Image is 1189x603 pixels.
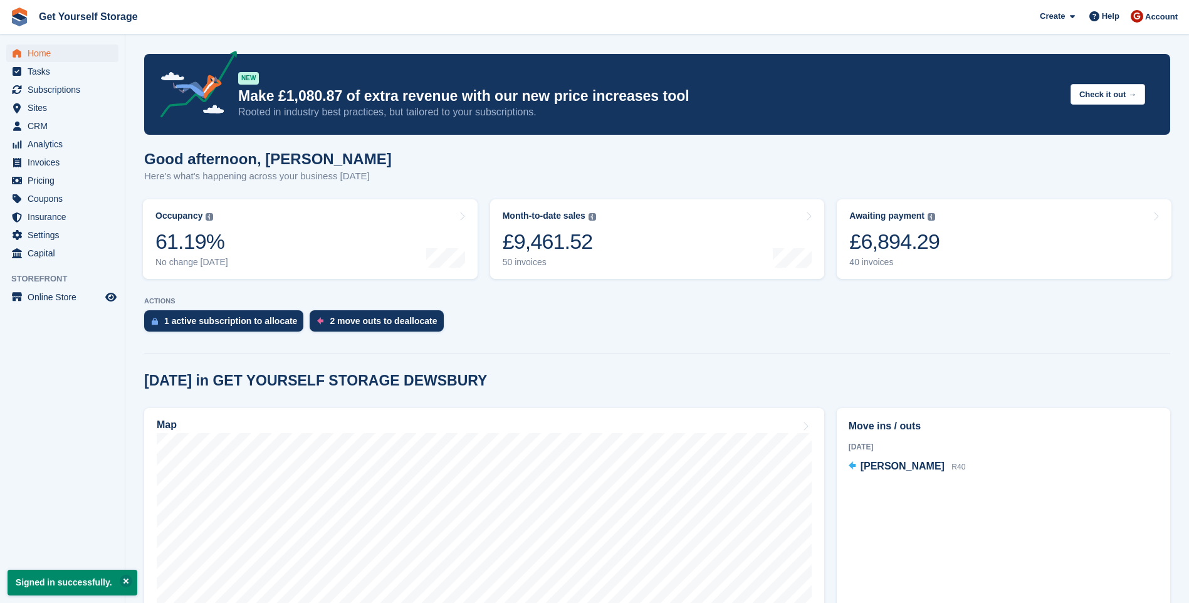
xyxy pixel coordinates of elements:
[103,290,118,305] a: Preview store
[849,229,940,254] div: £6,894.29
[1071,84,1145,105] button: Check it out →
[849,419,1158,434] h2: Move ins / outs
[6,135,118,153] a: menu
[144,297,1170,305] p: ACTIONS
[317,317,323,325] img: move_outs_to_deallocate_icon-f764333ba52eb49d3ac5e1228854f67142a1ed5810a6f6cc68b1a99e826820c5.svg
[155,257,228,268] div: No change [DATE]
[28,190,103,207] span: Coupons
[28,172,103,189] span: Pricing
[144,372,487,389] h2: [DATE] in GET YOURSELF STORAGE DEWSBURY
[10,8,29,26] img: stora-icon-8386f47178a22dfd0bd8f6a31ec36ba5ce8667c1dd55bd0f319d3a0aa187defe.svg
[28,226,103,244] span: Settings
[1040,10,1065,23] span: Create
[144,169,392,184] p: Here's what's happening across your business [DATE]
[6,117,118,135] a: menu
[238,72,259,85] div: NEW
[6,208,118,226] a: menu
[6,190,118,207] a: menu
[861,461,945,471] span: [PERSON_NAME]
[238,105,1061,119] p: Rooted in industry best practices, but tailored to your subscriptions.
[28,135,103,153] span: Analytics
[28,244,103,262] span: Capital
[6,172,118,189] a: menu
[837,199,1171,279] a: Awaiting payment £6,894.29 40 invoices
[152,317,158,325] img: active_subscription_to_allocate_icon-d502201f5373d7db506a760aba3b589e785aa758c864c3986d89f69b8ff3...
[150,51,238,122] img: price-adjustments-announcement-icon-8257ccfd72463d97f412b2fc003d46551f7dbcb40ab6d574587a9cd5c0d94...
[28,117,103,135] span: CRM
[6,226,118,244] a: menu
[1102,10,1119,23] span: Help
[849,257,940,268] div: 40 invoices
[6,154,118,171] a: menu
[11,273,125,285] span: Storefront
[849,441,1158,453] div: [DATE]
[28,99,103,117] span: Sites
[144,310,310,338] a: 1 active subscription to allocate
[28,63,103,80] span: Tasks
[143,199,478,279] a: Occupancy 61.19% No change [DATE]
[1131,10,1143,23] img: James Brocklehurst
[157,419,177,431] h2: Map
[503,211,585,221] div: Month-to-date sales
[330,316,437,326] div: 2 move outs to deallocate
[28,208,103,226] span: Insurance
[849,211,924,221] div: Awaiting payment
[310,310,449,338] a: 2 move outs to deallocate
[164,316,297,326] div: 1 active subscription to allocate
[28,154,103,171] span: Invoices
[34,6,143,27] a: Get Yourself Storage
[6,45,118,62] a: menu
[155,229,228,254] div: 61.19%
[28,45,103,62] span: Home
[144,150,392,167] h1: Good afternoon, [PERSON_NAME]
[28,288,103,306] span: Online Store
[155,211,202,221] div: Occupancy
[6,63,118,80] a: menu
[6,81,118,98] a: menu
[490,199,825,279] a: Month-to-date sales £9,461.52 50 invoices
[589,213,596,221] img: icon-info-grey-7440780725fd019a000dd9b08b2336e03edf1995a4989e88bcd33f0948082b44.svg
[849,459,966,475] a: [PERSON_NAME] R40
[238,87,1061,105] p: Make £1,080.87 of extra revenue with our new price increases tool
[206,213,213,221] img: icon-info-grey-7440780725fd019a000dd9b08b2336e03edf1995a4989e88bcd33f0948082b44.svg
[6,288,118,306] a: menu
[1145,11,1178,23] span: Account
[28,81,103,98] span: Subscriptions
[8,570,137,595] p: Signed in successfully.
[951,463,965,471] span: R40
[503,257,596,268] div: 50 invoices
[503,229,596,254] div: £9,461.52
[928,213,935,221] img: icon-info-grey-7440780725fd019a000dd9b08b2336e03edf1995a4989e88bcd33f0948082b44.svg
[6,99,118,117] a: menu
[6,244,118,262] a: menu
